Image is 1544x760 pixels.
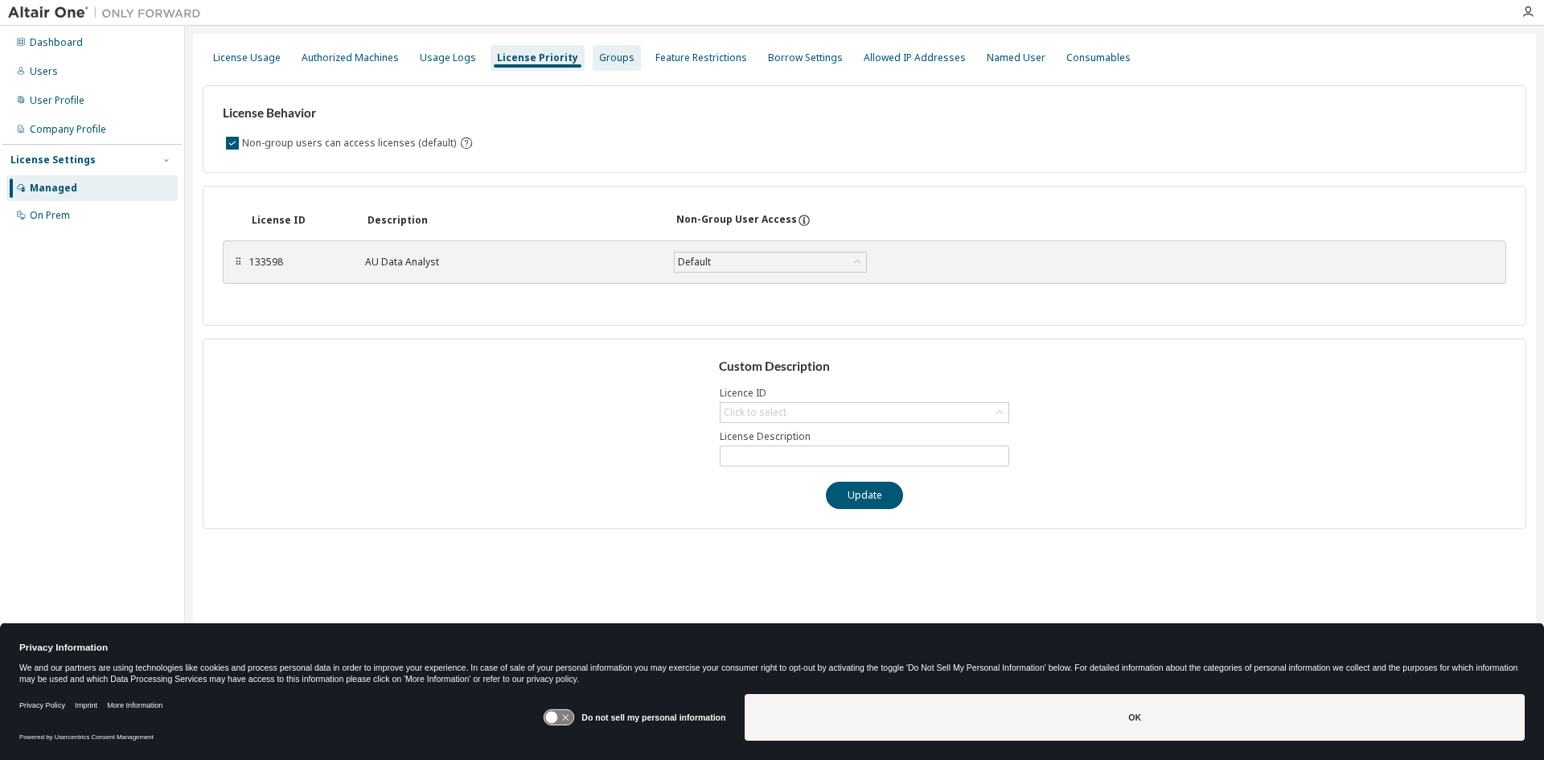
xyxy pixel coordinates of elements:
[242,134,459,153] label: Non-group users can access licenses (default)
[459,136,474,150] svg: By default any user not assigned to any group can access any license. Turn this setting off to di...
[720,387,1009,400] label: Licence ID
[864,51,966,64] div: Allowed IP Addresses
[987,51,1045,64] div: Named User
[675,253,713,271] div: Default
[30,182,77,195] div: Managed
[30,65,58,78] div: Users
[599,51,634,64] div: Groups
[497,51,578,64] div: License Priority
[30,123,106,136] div: Company Profile
[826,482,903,509] button: Update
[302,51,399,64] div: Authorized Machines
[720,430,1009,443] label: License Description
[368,214,657,227] div: Description
[30,94,84,107] div: User Profile
[10,154,96,166] div: License Settings
[223,105,471,121] h3: License Behavior
[1066,51,1131,64] div: Consumables
[233,256,243,269] div: ⠿
[768,51,843,64] div: Borrow Settings
[365,256,655,269] div: AU Data Analyst
[719,359,1011,375] h3: Custom Description
[213,51,281,64] div: License Usage
[252,214,348,227] div: License ID
[8,5,209,21] img: Altair One
[676,213,797,228] div: Non-Group User Access
[655,51,747,64] div: Feature Restrictions
[724,406,786,419] div: Click to select
[675,253,866,272] div: Default
[30,209,70,222] div: On Prem
[420,51,476,64] div: Usage Logs
[30,36,83,49] div: Dashboard
[721,403,1008,422] div: Click to select
[249,256,346,269] div: 133598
